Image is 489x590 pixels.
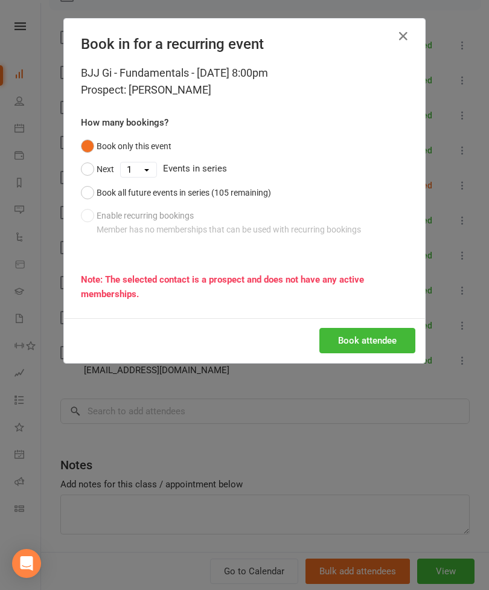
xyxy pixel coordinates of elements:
button: Book all future events in series (105 remaining) [81,181,271,204]
div: Events in series [81,158,408,181]
button: Book attendee [319,328,415,353]
h4: Book in for a recurring event [81,36,408,53]
button: Next [81,158,114,181]
button: Close [394,27,413,46]
div: BJJ Gi - Fundamentals - [DATE] 8:00pm Prospect: [PERSON_NAME] [81,65,408,98]
div: Open Intercom Messenger [12,549,41,578]
button: Book only this event [81,135,171,158]
label: How many bookings? [81,115,168,130]
div: Note: The selected contact is a prospect and does not have any active memberships. [81,272,408,301]
div: Book all future events in series (105 remaining) [97,186,271,199]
